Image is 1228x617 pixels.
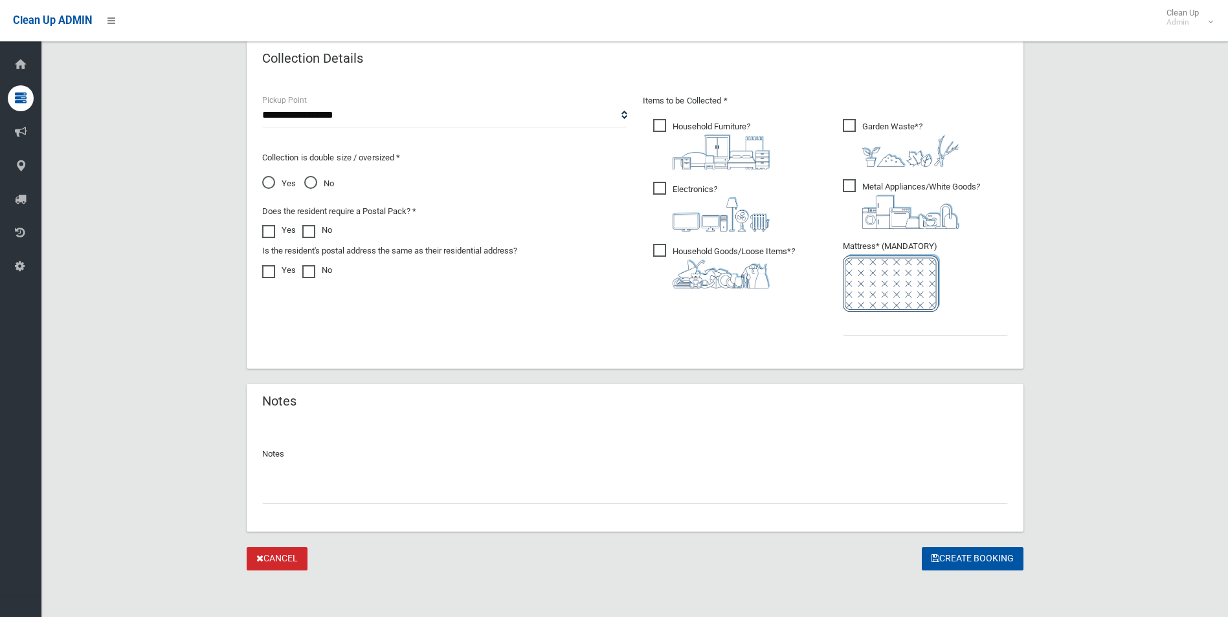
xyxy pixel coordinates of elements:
[922,547,1023,571] button: Create Booking
[843,241,1008,312] span: Mattress* (MANDATORY)
[262,150,627,166] p: Collection is double size / oversized *
[653,119,770,169] span: Household Furniture
[1167,17,1199,27] small: Admin
[653,244,795,288] span: Household Goods/Loose Items*
[262,446,1008,462] p: Notes
[302,222,332,238] label: No
[843,254,940,312] img: e7408bece873d2c1783593a074e5cb2f.png
[862,135,959,167] img: 4fd8a5c772b2c999c83690221e5242e0.png
[843,119,959,167] span: Garden Waste*
[673,259,770,288] img: b13cc3517677393f34c0a387616ef184.png
[862,182,980,229] i: ?
[247,46,379,71] header: Collection Details
[673,197,770,232] img: 394712a680b73dbc3d2a6a3a7ffe5a07.png
[247,547,307,571] a: Cancel
[304,176,334,191] span: No
[673,135,770,169] img: aa9efdbe659d29b613fca23ba79d85cb.png
[843,179,980,229] span: Metal Appliances/White Goods
[262,222,296,238] label: Yes
[13,14,92,27] span: Clean Up ADMIN
[673,122,770,169] i: ?
[262,263,296,278] label: Yes
[862,122,959,167] i: ?
[862,195,959,229] img: 36c1b0289cb1767239cdd3de9e694f19.png
[673,246,795,288] i: ?
[302,263,332,278] label: No
[262,176,296,191] span: Yes
[643,93,1008,109] p: Items to be Collected *
[262,204,416,219] label: Does the resident require a Postal Pack? *
[673,184,770,232] i: ?
[1160,8,1212,27] span: Clean Up
[262,243,517,259] label: Is the resident's postal address the same as their residential address?
[247,389,312,414] header: Notes
[653,182,770,232] span: Electronics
